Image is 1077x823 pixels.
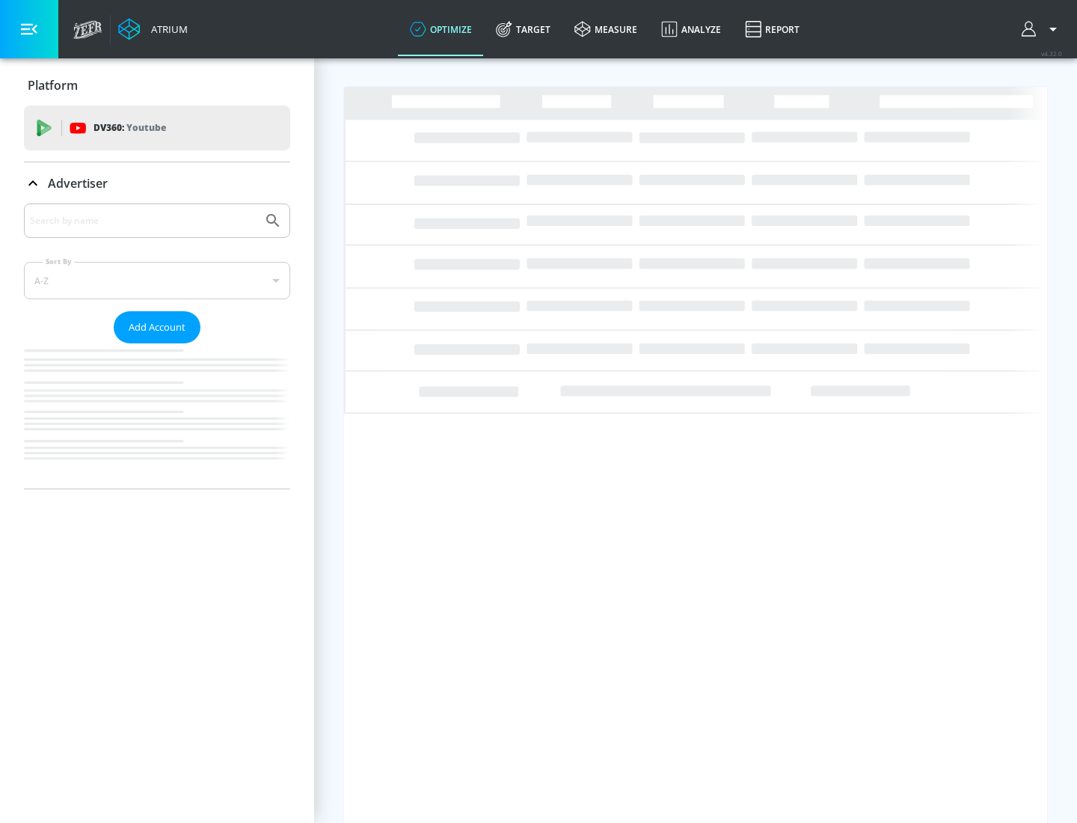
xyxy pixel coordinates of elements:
[733,2,811,56] a: Report
[24,343,290,489] nav: list of Advertiser
[43,257,75,266] label: Sort By
[1041,49,1062,58] span: v 4.32.0
[24,204,290,489] div: Advertiser
[30,211,257,230] input: Search by name
[484,2,562,56] a: Target
[126,120,166,135] p: Youtube
[129,319,185,336] span: Add Account
[118,18,188,40] a: Atrium
[24,162,290,204] div: Advertiser
[24,64,290,106] div: Platform
[24,105,290,150] div: DV360: Youtube
[398,2,484,56] a: optimize
[145,22,188,36] div: Atrium
[93,120,166,136] p: DV360:
[48,175,108,192] p: Advertiser
[28,77,78,94] p: Platform
[114,311,200,343] button: Add Account
[649,2,733,56] a: Analyze
[24,262,290,299] div: A-Z
[562,2,649,56] a: measure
